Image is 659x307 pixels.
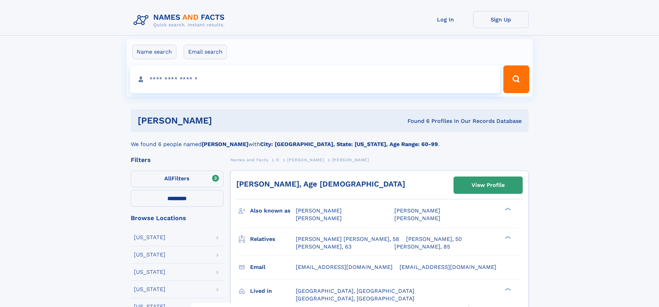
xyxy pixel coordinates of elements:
[250,205,296,217] h3: Also known as
[230,155,268,164] a: Names and Facts
[276,157,280,162] span: D
[131,215,223,221] div: Browse Locations
[138,116,310,125] h1: [PERSON_NAME]
[287,155,324,164] a: [PERSON_NAME]
[134,252,165,258] div: [US_STATE]
[134,287,165,292] div: [US_STATE]
[130,65,501,93] input: search input
[332,157,369,162] span: [PERSON_NAME]
[276,155,280,164] a: D
[503,65,529,93] button: Search Button
[131,11,230,30] img: Logo Names and Facts
[132,45,176,59] label: Name search
[184,45,227,59] label: Email search
[454,177,522,193] a: View Profile
[134,235,165,240] div: [US_STATE]
[296,295,414,302] span: [GEOGRAPHIC_DATA], [GEOGRAPHIC_DATA]
[296,215,342,222] span: [PERSON_NAME]
[134,269,165,275] div: [US_STATE]
[400,264,496,270] span: [EMAIL_ADDRESS][DOMAIN_NAME]
[310,117,522,125] div: Found 6 Profiles In Our Records Database
[287,157,324,162] span: [PERSON_NAME]
[503,207,511,211] div: ❯
[260,141,438,147] b: City: [GEOGRAPHIC_DATA], State: [US_STATE], Age Range: 60-99
[394,243,450,251] a: [PERSON_NAME], 85
[250,285,296,297] h3: Lived in
[296,288,414,294] span: [GEOGRAPHIC_DATA], [GEOGRAPHIC_DATA]
[131,132,529,148] div: We found 6 people named with .
[164,175,172,182] span: All
[236,180,405,188] a: [PERSON_NAME], Age [DEMOGRAPHIC_DATA]
[296,235,399,243] a: [PERSON_NAME] [PERSON_NAME], 58
[406,235,462,243] a: [PERSON_NAME], 50
[473,11,529,28] a: Sign Up
[250,233,296,245] h3: Relatives
[394,207,440,214] span: [PERSON_NAME]
[394,215,440,222] span: [PERSON_NAME]
[131,171,223,187] label: Filters
[296,264,393,270] span: [EMAIL_ADDRESS][DOMAIN_NAME]
[250,261,296,273] h3: Email
[131,157,223,163] div: Filters
[296,243,351,251] a: [PERSON_NAME], 63
[503,235,511,240] div: ❯
[418,11,473,28] a: Log In
[202,141,248,147] b: [PERSON_NAME]
[472,177,505,193] div: View Profile
[503,287,511,291] div: ❯
[296,207,342,214] span: [PERSON_NAME]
